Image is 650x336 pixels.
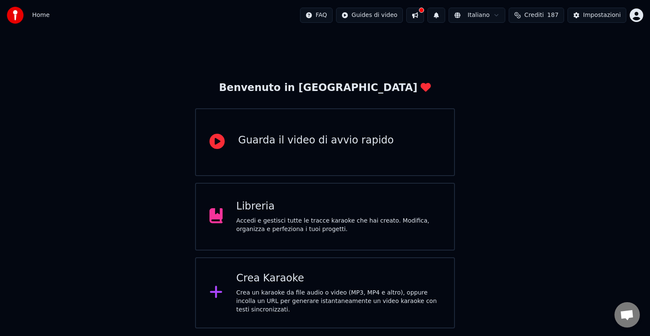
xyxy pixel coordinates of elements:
div: Aprire la chat [614,302,640,328]
nav: breadcrumb [32,11,50,19]
div: Accedi e gestisci tutte le tracce karaoke che hai creato. Modifica, organizza e perfeziona i tuoi... [236,217,441,234]
button: FAQ [300,8,333,23]
div: Benvenuto in [GEOGRAPHIC_DATA] [219,81,431,95]
div: Libreria [236,200,441,213]
span: Home [32,11,50,19]
div: Crea un karaoke da file audio o video (MP3, MP4 e altro), oppure incolla un URL per generare ista... [236,289,441,314]
button: Crediti187 [509,8,564,23]
span: 187 [547,11,559,19]
button: Impostazioni [567,8,626,23]
div: Crea Karaoke [236,272,441,285]
button: Guides di video [336,8,403,23]
img: youka [7,7,24,24]
div: Impostazioni [583,11,621,19]
div: Guarda il video di avvio rapido [238,134,394,147]
span: Crediti [524,11,544,19]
